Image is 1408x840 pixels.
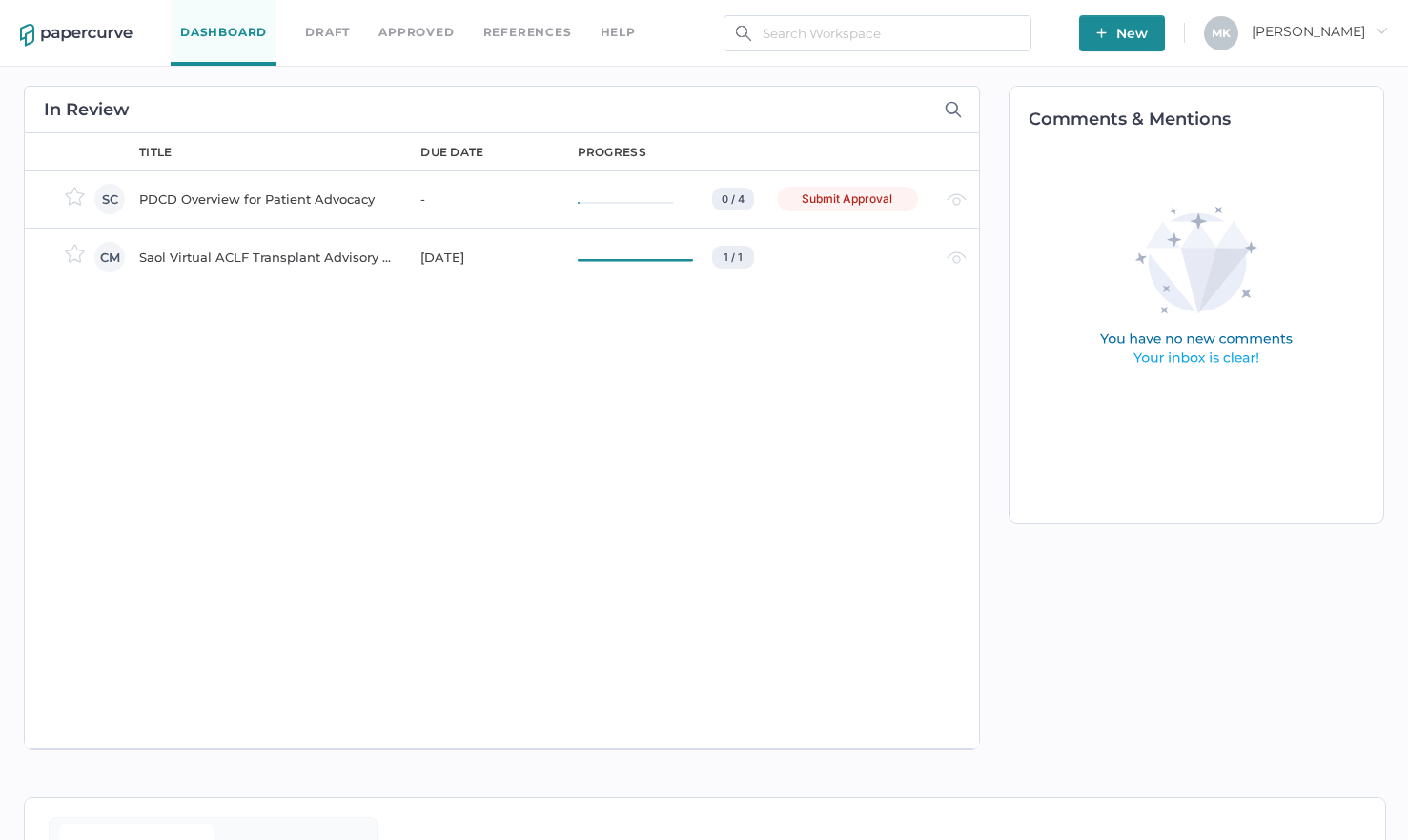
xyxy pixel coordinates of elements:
[94,184,125,214] div: SC
[1212,26,1231,40] span: M K
[139,188,398,210] div: PDCD Overview for Patient Advocacy
[44,101,130,118] h2: In Review
[65,244,85,263] img: star-inactive.70f2008a.svg
[20,24,133,47] img: papercurve-logo-colour.7244d18c.svg
[945,101,962,118] img: search-icon-expand.c6106642.svg
[65,187,85,206] img: star-inactive.70f2008a.svg
[947,193,967,206] img: eye-light-gray.b6d092a5.svg
[736,26,751,41] img: search.bf03fe8b.svg
[94,242,125,272] div: CM
[401,170,558,228] td: -
[712,246,754,269] div: 1 / 1
[724,15,1031,51] input: Search Workspace
[578,144,646,161] div: progress
[777,187,918,211] div: Submit Approval
[601,22,636,43] div: help
[1079,15,1165,51] button: New
[947,251,967,264] img: eye-light-gray.b6d092a5.svg
[1096,28,1107,38] img: plus-white.e19ec114.svg
[1096,15,1148,51] span: New
[1059,191,1334,383] img: comments-empty-state.0193fcf7.svg
[139,246,398,269] div: Saol Virtual ACLF Transplant Advisory Board
[305,22,350,43] a: Draft
[420,144,483,161] div: due date
[483,22,572,43] a: References
[378,22,454,43] a: Approved
[712,188,754,210] div: 0 / 4
[1375,24,1388,37] i: arrow_right
[139,144,173,161] div: title
[1029,110,1383,128] h2: Comments & Mentions
[1252,23,1388,40] span: [PERSON_NAME]
[420,246,554,269] div: [DATE]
